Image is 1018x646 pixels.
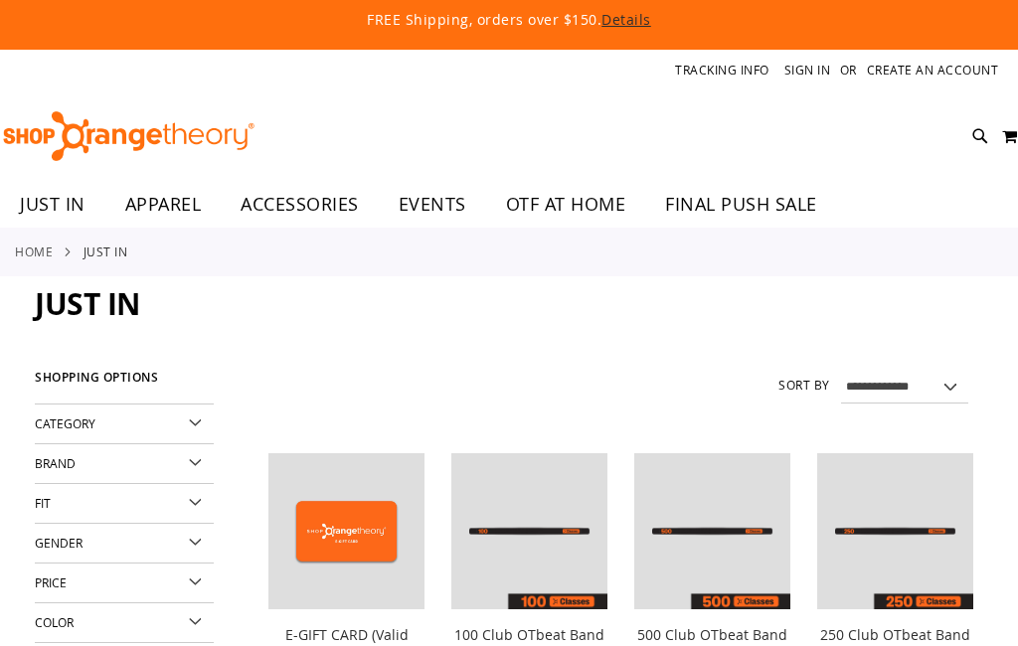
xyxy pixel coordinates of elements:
span: ACCESSORIES [241,182,359,227]
span: OTF AT HOME [506,182,626,227]
a: 500 Club OTbeat Band [637,625,787,644]
a: Image of 100 Club OTbeat Band [451,453,607,613]
strong: Shopping Options [35,362,214,404]
a: FINAL PUSH SALE [645,182,837,228]
span: Category [35,415,95,431]
span: Fit [35,495,51,511]
p: FREE Shipping, orders over $150. [60,10,958,30]
img: Image of 500 Club OTbeat Band [634,453,790,609]
span: FINAL PUSH SALE [665,182,817,227]
div: Brand [35,444,214,484]
img: Image of 250 Club OTbeat Band [817,453,973,609]
span: Gender [35,535,83,551]
div: Gender [35,524,214,564]
div: Price [35,564,214,603]
div: Color [35,603,214,643]
strong: JUST IN [84,242,128,260]
span: Color [35,614,74,630]
a: Tracking Info [675,62,769,79]
a: Sign In [784,62,831,79]
label: Sort By [778,377,830,394]
span: Price [35,574,67,590]
img: Image of 100 Club OTbeat Band [451,453,607,609]
span: Brand [35,455,76,471]
img: E-GIFT CARD (Valid ONLY for ShopOrangetheory.com) [268,453,424,609]
span: JUST IN [20,182,85,227]
a: EVENTS [379,182,486,228]
a: 250 Club OTbeat Band [820,625,970,644]
a: APPAREL [105,182,222,228]
a: ACCESSORIES [221,182,379,228]
div: Category [35,404,214,444]
a: E-GIFT CARD (Valid ONLY for ShopOrangetheory.com) [268,453,424,613]
span: APPAREL [125,182,202,227]
a: Home [15,242,53,260]
span: EVENTS [399,182,466,227]
div: Fit [35,484,214,524]
span: JUST IN [35,283,140,324]
a: Details [601,10,651,29]
a: 100 Club OTbeat Band [454,625,604,644]
a: Image of 500 Club OTbeat Band [634,453,790,613]
a: Create an Account [867,62,999,79]
a: OTF AT HOME [486,182,646,228]
a: Image of 250 Club OTbeat Band [817,453,973,613]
